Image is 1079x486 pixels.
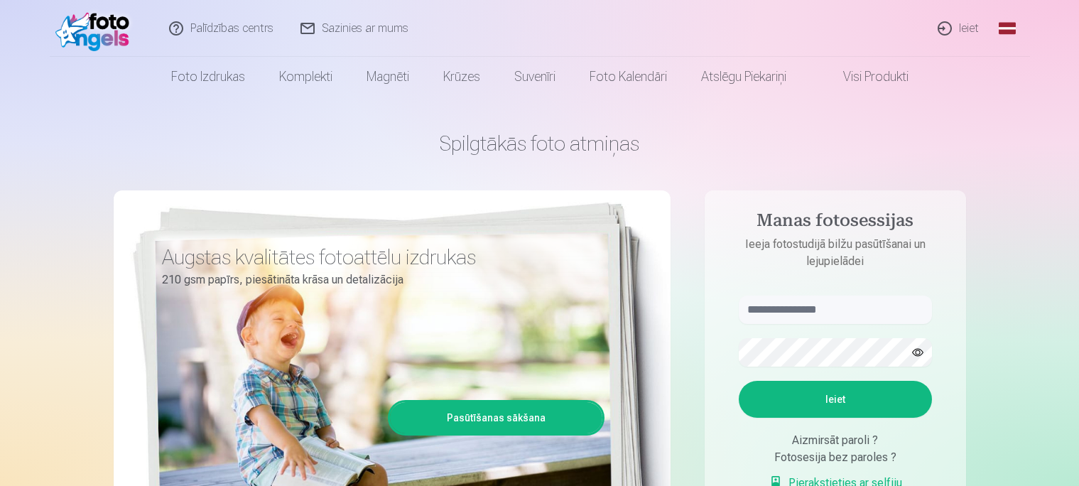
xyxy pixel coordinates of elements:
p: Ieeja fotostudijā bilžu pasūtīšanai un lejupielādei [725,236,946,270]
h4: Manas fotosessijas [725,210,946,236]
h1: Spilgtākās foto atmiņas [114,131,966,156]
a: Foto izdrukas [154,57,262,97]
a: Suvenīri [497,57,573,97]
a: Krūzes [426,57,497,97]
a: Magnēti [349,57,426,97]
a: Visi produkti [803,57,926,97]
button: Ieiet [739,381,932,418]
h3: Augstas kvalitātes fotoattēlu izdrukas [162,244,594,270]
a: Komplekti [262,57,349,97]
div: Aizmirsāt paroli ? [739,432,932,449]
a: Pasūtīšanas sākšana [390,402,602,433]
div: Fotosesija bez paroles ? [739,449,932,466]
p: 210 gsm papīrs, piesātināta krāsa un detalizācija [162,270,594,290]
a: Foto kalendāri [573,57,684,97]
a: Atslēgu piekariņi [684,57,803,97]
img: /fa1 [55,6,137,51]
